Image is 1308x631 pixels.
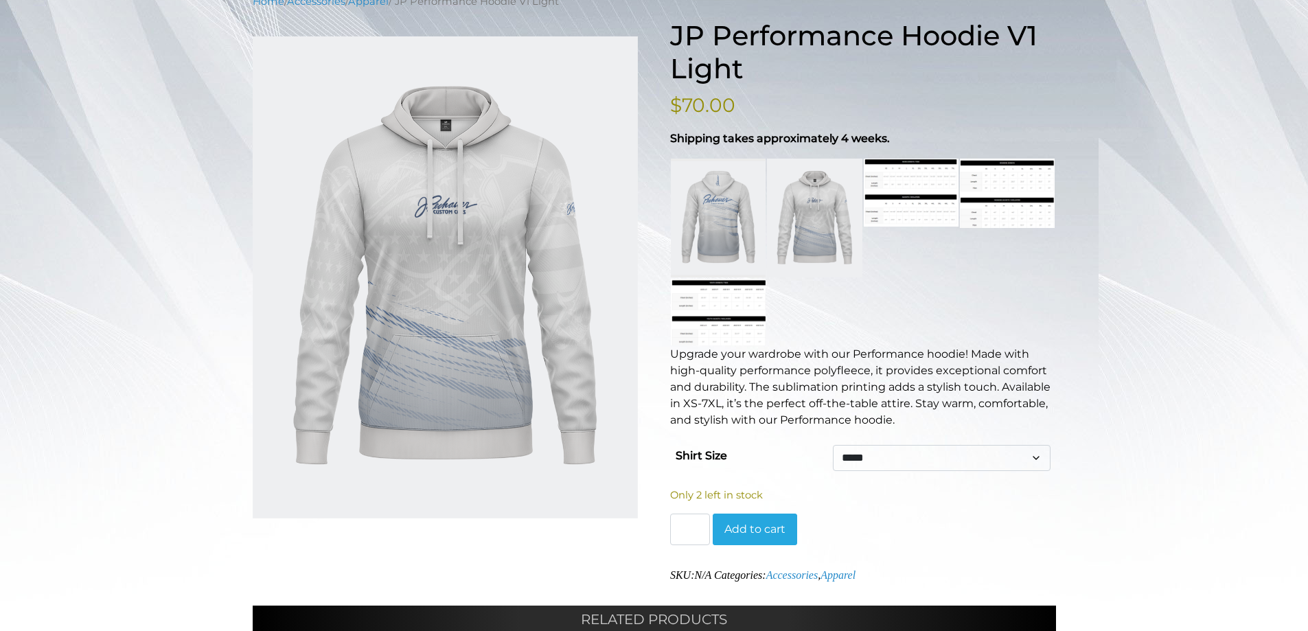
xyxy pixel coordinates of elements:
[253,36,639,518] img: V2 F hoodie
[694,569,711,581] span: N/A
[670,514,710,545] input: Product quantity
[676,445,727,467] label: Shirt Size
[670,93,682,117] span: $
[714,569,856,581] span: Categories: ,
[670,19,1056,85] h1: JP Performance Hoodie V1 Light
[670,132,890,145] strong: Shipping takes approximately 4 weeks.
[670,346,1056,428] p: Upgrade your wardrobe with our Performance hoodie! Made with high-quality performance polyfleece,...
[670,93,735,117] bdi: 70.00
[670,569,711,581] span: SKU:
[670,487,1056,503] p: Only 2 left in stock
[766,569,818,581] a: Accessories
[821,569,856,581] a: Apparel
[713,514,797,545] button: Add to cart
